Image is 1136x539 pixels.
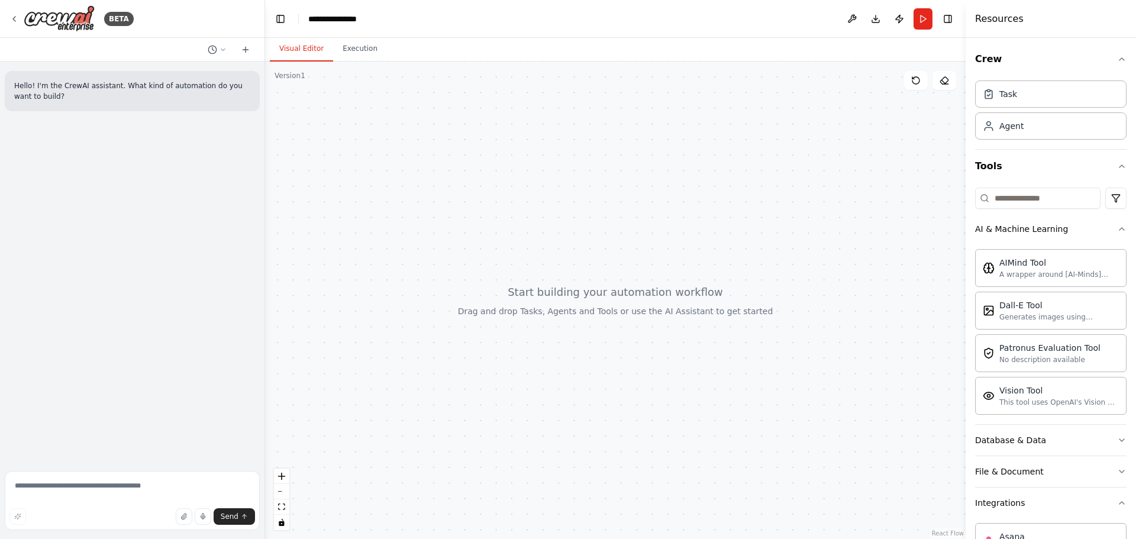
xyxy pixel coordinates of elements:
[999,355,1100,364] div: No description available
[272,11,289,27] button: Hide left sidebar
[999,270,1119,279] div: A wrapper around [AI-Minds]([URL][DOMAIN_NAME]). Useful for when you need answers to questions fr...
[975,456,1127,487] button: File & Document
[975,434,1046,446] div: Database & Data
[975,214,1127,244] button: AI & Machine Learning
[999,342,1100,354] div: Patronus Evaluation Tool
[999,299,1119,311] div: Dall-E Tool
[275,71,305,80] div: Version 1
[975,223,1068,235] div: AI & Machine Learning
[999,257,1119,269] div: AIMind Tool
[104,12,134,26] div: BETA
[270,37,333,62] button: Visual Editor
[975,497,1025,509] div: Integrations
[274,469,289,530] div: React Flow controls
[975,466,1044,477] div: File & Document
[940,11,956,27] button: Hide right sidebar
[975,425,1127,456] button: Database & Data
[24,5,95,32] img: Logo
[932,530,964,537] a: React Flow attribution
[975,244,1127,424] div: AI & Machine Learning
[975,150,1127,183] button: Tools
[308,13,357,25] nav: breadcrumb
[999,88,1017,100] div: Task
[975,488,1127,518] button: Integrations
[983,305,995,317] img: DallETool
[999,385,1119,396] div: Vision Tool
[333,37,387,62] button: Execution
[983,390,995,402] img: VisionTool
[975,43,1127,76] button: Crew
[214,508,255,525] button: Send
[274,515,289,530] button: toggle interactivity
[999,312,1119,322] div: Generates images using OpenAI's Dall-E model.
[999,398,1119,407] div: This tool uses OpenAI's Vision API to describe the contents of an image.
[999,120,1024,132] div: Agent
[274,484,289,499] button: zoom out
[236,43,255,57] button: Start a new chat
[983,347,995,359] img: PatronusEvalTool
[14,80,250,102] p: Hello! I'm the CrewAI assistant. What kind of automation do you want to build?
[274,469,289,484] button: zoom in
[975,76,1127,149] div: Crew
[975,12,1024,26] h4: Resources
[203,43,231,57] button: Switch to previous chat
[195,508,211,525] button: Click to speak your automation idea
[274,499,289,515] button: fit view
[221,512,238,521] span: Send
[9,508,26,525] button: Improve this prompt
[176,508,192,525] button: Upload files
[983,262,995,274] img: AIMindTool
